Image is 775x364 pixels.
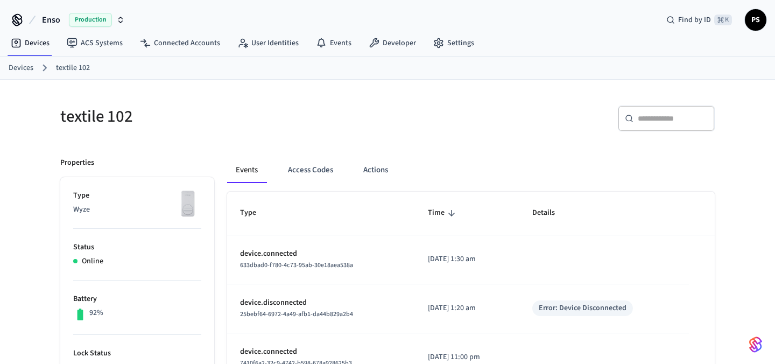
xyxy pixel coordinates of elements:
button: PS [745,9,766,31]
p: [DATE] 11:00 pm [428,352,506,363]
p: device.disconnected [240,297,402,309]
div: Find by ID⌘ K [658,10,741,30]
a: textile 102 [56,62,90,74]
span: Details [532,205,569,221]
p: Lock Status [73,348,201,359]
button: Access Codes [279,157,342,183]
p: Online [82,256,103,267]
div: ant example [227,157,715,183]
span: 633dbad0-f780-4c73-95ab-30e18aea538a [240,261,353,270]
p: device.connected [240,248,402,260]
span: Time [428,205,459,221]
span: Production [69,13,112,27]
a: Events [307,33,360,53]
p: Properties [60,157,94,169]
a: Devices [2,33,58,53]
a: Connected Accounts [131,33,229,53]
p: 92% [89,307,103,319]
span: 25bebf64-6972-4a49-afb1-da44b829a2b4 [240,310,353,319]
a: User Identities [229,33,307,53]
a: Devices [9,62,33,74]
img: Wyze Lock [174,190,201,217]
p: [DATE] 1:30 am [428,254,506,265]
span: Enso [42,13,60,26]
p: Type [73,190,201,201]
p: Wyze [73,204,201,215]
p: Status [73,242,201,253]
p: device.connected [240,346,402,358]
span: ⌘ K [714,15,732,25]
span: Type [240,205,270,221]
div: Error: Device Disconnected [539,303,626,314]
button: Actions [355,157,397,183]
span: PS [746,10,765,30]
span: Find by ID [678,15,711,25]
a: Developer [360,33,425,53]
a: Settings [425,33,483,53]
img: SeamLogoGradient.69752ec5.svg [749,336,762,353]
p: Battery [73,293,201,305]
h5: textile 102 [60,106,381,128]
a: ACS Systems [58,33,131,53]
p: [DATE] 1:20 am [428,303,506,314]
button: Events [227,157,266,183]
